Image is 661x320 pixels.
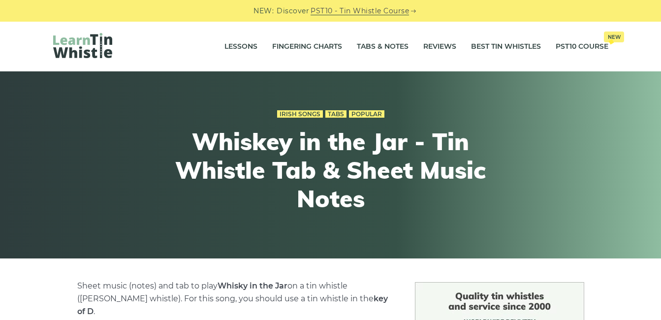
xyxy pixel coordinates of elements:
[423,34,456,59] a: Reviews
[218,281,287,290] strong: Whisky in the Jar
[349,110,384,118] a: Popular
[224,34,257,59] a: Lessons
[277,110,323,118] a: Irish Songs
[471,34,541,59] a: Best Tin Whistles
[556,34,608,59] a: PST10 CourseNew
[272,34,342,59] a: Fingering Charts
[77,294,388,316] strong: key of D
[150,128,512,213] h1: Whiskey in the Jar - Tin Whistle Tab & Sheet Music Notes
[357,34,409,59] a: Tabs & Notes
[53,33,112,58] img: LearnTinWhistle.com
[325,110,346,118] a: Tabs
[77,280,391,318] p: Sheet music (notes) and tab to play on a tin whistle ([PERSON_NAME] whistle). For this song, you ...
[604,32,624,42] span: New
